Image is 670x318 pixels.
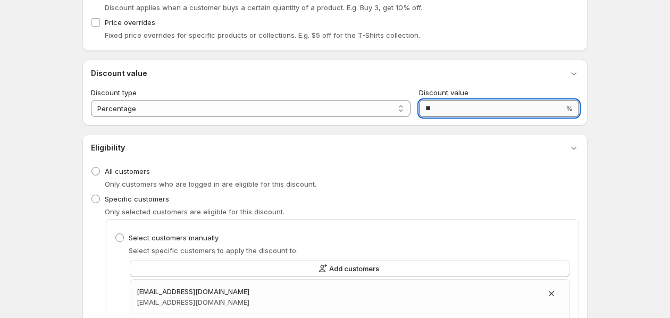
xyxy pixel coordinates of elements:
[419,88,468,97] span: Discount value
[566,104,573,113] span: %
[91,143,125,153] h3: Eligibility
[105,31,420,39] span: Fixed price overrides for specific products or collections. E.g. $5 off for the T-Shirts collection.
[329,263,379,274] span: Add customers
[137,297,540,307] h3: [EMAIL_ADDRESS][DOMAIN_NAME]
[91,68,147,79] h3: Discount value
[129,246,298,255] span: Select specific customers to apply the discount to.
[91,88,137,97] span: Discount type
[105,180,316,188] span: Only customers who are logged in are eligible for this discount.
[105,207,284,216] span: Only selected customers are eligible for this discount.
[105,3,422,12] span: Discount applies when a customer buys a certain quantity of a product. E.g. Buy 3, get 10% off.
[129,233,219,242] span: Select customers manually
[105,195,169,203] span: Specific customers
[105,167,150,175] span: All customers
[105,18,155,27] span: Price overrides
[130,260,570,277] button: Add customers
[137,286,540,297] h3: [EMAIL_ADDRESS][DOMAIN_NAME]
